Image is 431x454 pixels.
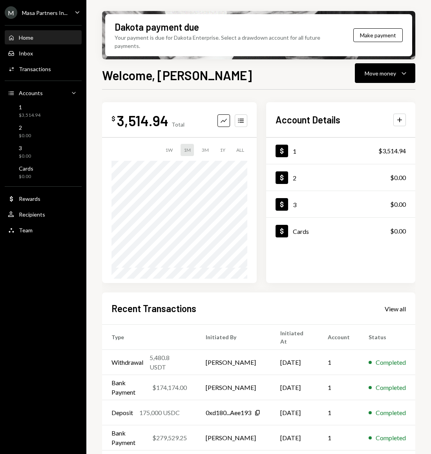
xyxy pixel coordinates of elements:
div: Cards [19,165,33,172]
td: [PERSON_NAME] [196,375,270,400]
div: $0.00 [390,226,406,236]
div: Recipients [19,211,45,218]
div: $3,514.94 [19,112,40,119]
div: 3,514.94 [117,112,168,129]
div: View all [385,305,406,313]
div: 1 [19,104,40,110]
a: Transactions [5,62,82,76]
th: Status [359,325,415,350]
a: Recipients [5,207,82,221]
a: 1$3,514.94 [266,138,415,164]
div: Completed [376,383,406,392]
div: Home [19,34,33,41]
a: Accounts [5,86,82,100]
button: Move money [355,63,415,83]
td: [DATE] [271,425,318,450]
th: Initiated By [196,325,270,350]
a: 2$0.00 [266,164,415,191]
a: Cards$0.00 [266,218,415,244]
td: 1 [318,400,359,425]
div: $3,514.94 [378,146,406,156]
div: Masa Partners In... [22,9,68,16]
div: 175,000 USDC [139,408,180,417]
div: Team [19,227,33,233]
a: Home [5,30,82,44]
div: Completed [376,433,406,443]
div: Inbox [19,50,33,57]
th: Account [318,325,359,350]
td: 1 [318,375,359,400]
div: 1Y [217,144,228,156]
a: 3$0.00 [5,142,82,161]
div: Withdrawal [111,358,143,367]
a: Team [5,223,82,237]
div: 3 [19,145,31,151]
div: 3M [199,144,212,156]
div: $279,529.25 [152,433,187,443]
div: $0.00 [19,153,31,160]
div: ALL [233,144,247,156]
th: Initiated At [271,325,318,350]
div: Transactions [19,66,51,72]
div: Your payment is due for Dakota Enterprise. Select a drawdown account for all future payments. [115,33,331,50]
div: Bank Payment [111,428,146,447]
div: 1 [293,147,296,155]
td: [DATE] [271,350,318,375]
td: [PERSON_NAME] [196,425,270,450]
h1: Welcome, [PERSON_NAME] [102,67,252,83]
a: Rewards [5,191,82,206]
td: 1 [318,425,359,450]
div: 2 [19,124,31,131]
div: 2 [293,174,296,182]
div: Move money [365,69,396,77]
div: Total [172,121,184,128]
a: Inbox [5,46,82,60]
button: Make payment [353,28,403,42]
div: Completed [376,408,406,417]
div: 3 [293,201,296,208]
td: 1 [318,350,359,375]
a: Cards$0.00 [5,163,82,182]
div: $0.00 [390,173,406,182]
th: Type [102,325,196,350]
div: Accounts [19,90,43,96]
div: $ [111,115,115,123]
div: 5,480.8 USDT [150,353,187,372]
div: $174,174.00 [152,383,187,392]
a: 3$0.00 [266,191,415,217]
div: Dakota payment due [115,20,199,33]
a: 2$0.00 [5,122,82,141]
div: 1W [162,144,176,156]
div: $0.00 [19,173,33,180]
td: [PERSON_NAME] [196,350,270,375]
div: $0.00 [19,132,31,139]
div: $0.00 [390,200,406,209]
a: View all [385,304,406,313]
div: Rewards [19,195,40,202]
h2: Recent Transactions [111,302,196,315]
div: Bank Payment [111,378,146,397]
div: Completed [376,358,406,367]
td: [DATE] [271,375,318,400]
a: 1$3,514.94 [5,101,82,120]
td: [DATE] [271,400,318,425]
div: Cards [293,228,309,235]
div: Deposit [111,408,133,417]
div: M [5,6,17,19]
div: 0xd180...Aee193 [206,408,251,417]
h2: Account Details [276,113,340,126]
div: 1M [181,144,194,156]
